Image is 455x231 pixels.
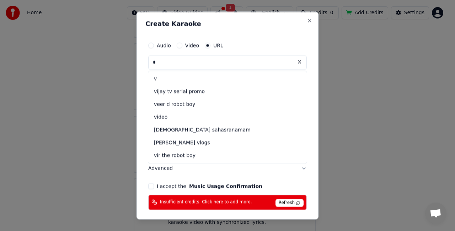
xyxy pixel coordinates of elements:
[160,199,252,205] span: Insufficient credits. Click here to add more.
[148,123,307,136] div: [DEMOGRAPHIC_DATA] sahasranamam
[148,85,307,98] div: vijay tv serial promo
[145,21,310,27] h2: Create Karaoke
[148,111,307,123] div: video
[157,183,262,188] label: I accept the
[148,98,307,111] div: veer d robot boy
[213,43,223,48] label: URL
[157,43,171,48] label: Audio
[275,199,304,206] span: Refresh
[189,183,262,188] button: I accept the
[148,162,307,174] div: victory anthem
[185,43,199,48] label: Video
[148,159,307,177] button: Advanced
[148,72,307,85] div: v
[148,149,307,162] div: vir the robot boy
[148,136,307,149] div: [PERSON_NAME] vlogs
